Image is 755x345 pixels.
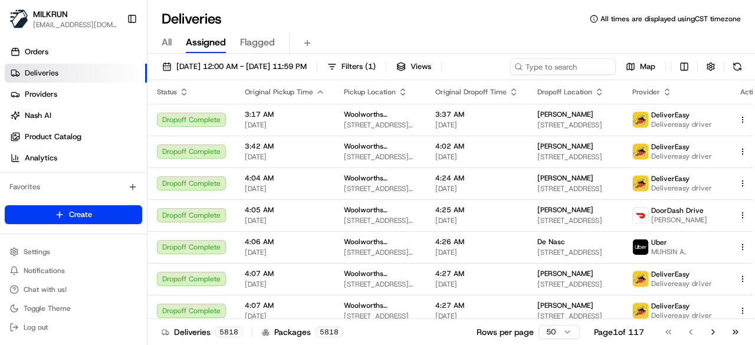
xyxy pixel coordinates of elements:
span: Orders [25,47,48,57]
span: [STREET_ADDRESS][PERSON_NAME] [344,216,416,225]
span: [DATE] [245,280,325,289]
div: Packages [262,326,343,338]
img: MILKRUN [9,9,28,28]
span: 4:05 AM [245,205,325,215]
a: Nash AI [5,106,147,125]
span: DeliverEasy [651,301,690,311]
span: [PERSON_NAME] [537,205,593,215]
span: [STREET_ADDRESS][PERSON_NAME][PERSON_NAME] [344,248,416,257]
span: [DATE] [435,280,518,289]
span: Toggle Theme [24,304,71,313]
a: Product Catalog [5,127,147,146]
span: [STREET_ADDRESS][PERSON_NAME] [344,280,416,289]
span: Log out [24,323,48,332]
img: uber-new-logo.jpeg [633,239,648,255]
span: [STREET_ADDRESS][PERSON_NAME] [344,120,416,130]
span: [PERSON_NAME] [537,142,593,151]
span: Woolworths Supermarket NZ - [GEOGRAPHIC_DATA] [344,237,416,247]
span: 4:06 AM [245,237,325,247]
img: delivereasy_logo.png [633,176,648,191]
span: 4:04 AM [245,173,325,183]
span: All [162,35,172,50]
span: [STREET_ADDRESS] [537,216,613,225]
h1: Deliveries [162,9,222,28]
span: [DATE] [245,311,325,321]
span: Woolworths Supermarket [GEOGRAPHIC_DATA] - [GEOGRAPHIC_DATA] [344,173,416,183]
p: Rows per page [477,326,534,338]
span: DeliverEasy [651,110,690,120]
span: Delivereasy driver [651,152,712,161]
a: Deliveries [5,64,147,83]
button: Log out [5,319,142,336]
span: DeliverEasy [651,142,690,152]
span: Delivereasy driver [651,120,712,129]
span: [STREET_ADDRESS] [344,311,416,321]
span: 3:17 AM [245,110,325,119]
span: [STREET_ADDRESS] [537,120,613,130]
span: All times are displayed using CST timezone [600,14,741,24]
span: Map [640,61,655,72]
button: Views [391,58,436,75]
span: [STREET_ADDRESS] [537,152,613,162]
span: 4:27 AM [435,269,518,278]
span: [DATE] [245,248,325,257]
span: 3:37 AM [435,110,518,119]
span: ( 1 ) [365,61,376,72]
input: Type to search [510,58,616,75]
button: [EMAIL_ADDRESS][DOMAIN_NAME] [33,20,117,29]
span: Uber [651,238,667,247]
span: Woolworths Supermarket [GEOGRAPHIC_DATA] - [GEOGRAPHIC_DATA] [344,110,416,119]
span: Status [157,87,177,97]
button: Filters(1) [322,58,381,75]
span: Analytics [25,153,57,163]
button: [DATE] 12:00 AM - [DATE] 11:59 PM [157,58,312,75]
span: [PERSON_NAME] [537,110,593,119]
span: [STREET_ADDRESS] [537,248,613,257]
span: Notifications [24,266,65,275]
span: [PERSON_NAME] [537,301,593,310]
div: Favorites [5,178,142,196]
span: Woolworths Supermarket [GEOGRAPHIC_DATA] - [GEOGRAPHIC_DATA] [344,301,416,310]
button: Chat with us! [5,281,142,298]
span: Delivereasy driver [651,311,712,320]
span: Delivereasy driver [651,183,712,193]
span: Filters [342,61,376,72]
img: doordash_logo_v2.png [633,208,648,223]
img: delivereasy_logo.png [633,271,648,287]
span: 4:27 AM [435,301,518,310]
span: Flagged [240,35,275,50]
span: Product Catalog [25,132,81,142]
span: 4:24 AM [435,173,518,183]
span: 4:25 AM [435,205,518,215]
span: Deliveries [25,68,58,78]
span: 4:26 AM [435,237,518,247]
span: De Nasc [537,237,565,247]
span: [STREET_ADDRESS][PERSON_NAME] [344,184,416,193]
span: [DATE] [245,120,325,130]
span: Dropoff Location [537,87,592,97]
a: Analytics [5,149,147,167]
span: [DATE] 12:00 AM - [DATE] 11:59 PM [176,61,307,72]
span: DoorDash Drive [651,206,704,215]
img: delivereasy_logo.png [633,303,648,318]
a: Providers [5,85,147,104]
span: [DATE] [435,311,518,321]
span: Chat with us! [24,285,67,294]
span: [DATE] [245,216,325,225]
span: Create [69,209,92,220]
span: Delivereasy driver [651,279,712,288]
span: [DATE] [435,184,518,193]
span: [STREET_ADDRESS] [537,184,613,193]
span: DeliverEasy [651,270,690,279]
span: [PERSON_NAME] [537,269,593,278]
span: [DATE] [435,216,518,225]
button: Notifications [5,262,142,279]
span: Woolworths Supermarket [GEOGRAPHIC_DATA] - [GEOGRAPHIC_DATA] [344,269,416,278]
a: Orders [5,42,147,61]
button: MILKRUN [33,8,68,20]
div: Page 1 of 117 [594,326,644,338]
span: Woolworths Supermarket [GEOGRAPHIC_DATA] - [GEOGRAPHIC_DATA] [344,205,416,215]
span: 4:07 AM [245,301,325,310]
span: [DATE] [435,120,518,130]
button: Map [621,58,661,75]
